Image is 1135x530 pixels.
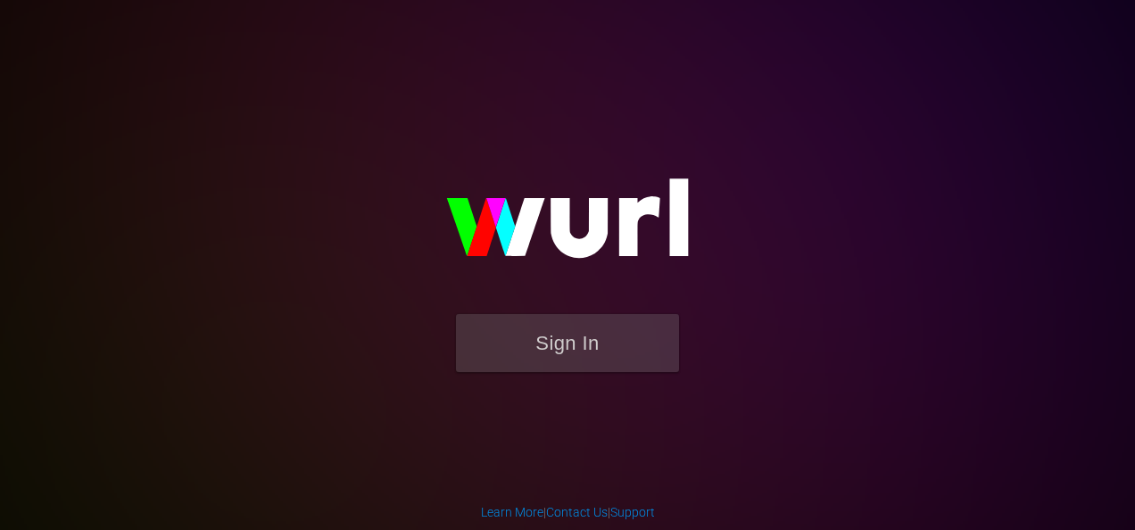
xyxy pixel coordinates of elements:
a: Learn More [481,505,543,519]
button: Sign In [456,314,679,372]
div: | | [481,503,655,521]
img: wurl-logo-on-black-223613ac3d8ba8fe6dc639794a292ebdb59501304c7dfd60c99c58986ef67473.svg [389,140,746,313]
a: Contact Us [546,505,608,519]
a: Support [610,505,655,519]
